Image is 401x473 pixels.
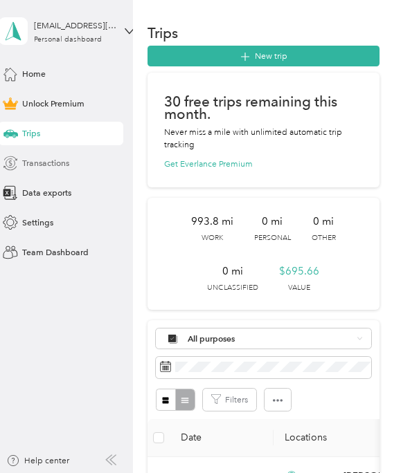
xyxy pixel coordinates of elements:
p: Other [312,233,336,243]
span: $695.66 [279,264,319,279]
button: New trip [148,46,380,66]
span: Unlock Premium [22,98,84,110]
th: Date [170,419,274,457]
span: 0 mi [313,214,334,229]
p: Work [202,233,223,243]
span: Home [22,68,46,80]
div: [EMAIL_ADDRESS][DOMAIN_NAME] [34,19,121,32]
button: Help center [6,454,69,467]
span: Data exports [22,187,71,199]
div: Personal dashboard [34,36,102,44]
span: All purposes [188,335,353,343]
p: Value [288,283,310,293]
h1: 30 free trips remaining this month. [164,95,363,120]
p: Unclassified [207,283,258,293]
span: 0 mi [222,264,243,279]
p: Never miss a mile with unlimited automatic trip tracking [164,127,363,151]
span: 993.8 mi [191,214,233,229]
iframe: To enrich screen reader interactions, please activate Accessibility in Grammarly extension settings [323,396,401,473]
span: Team Dashboard [22,246,89,259]
span: Settings [22,216,53,229]
button: Get Everlance Premium [164,158,253,170]
span: 0 mi [262,214,283,229]
span: Trips [22,127,40,140]
button: Filters [203,389,256,411]
span: Transactions [22,157,69,169]
p: Personal [254,233,291,243]
h1: Trips [148,27,380,39]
